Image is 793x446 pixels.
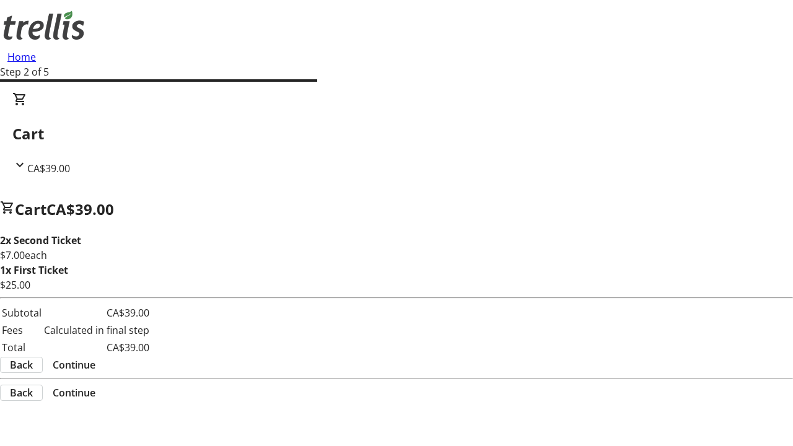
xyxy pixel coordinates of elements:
[43,322,150,338] td: Calculated in final step
[1,339,42,356] td: Total
[15,199,46,219] span: Cart
[43,339,150,356] td: CA$39.00
[46,199,114,219] span: CA$39.00
[12,123,781,145] h2: Cart
[43,357,105,372] button: Continue
[10,357,33,372] span: Back
[53,385,95,400] span: Continue
[1,322,42,338] td: Fees
[1,305,42,321] td: Subtotal
[10,385,33,400] span: Back
[27,162,70,175] span: CA$39.00
[12,92,781,176] div: CartCA$39.00
[43,385,105,400] button: Continue
[43,305,150,321] td: CA$39.00
[53,357,95,372] span: Continue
